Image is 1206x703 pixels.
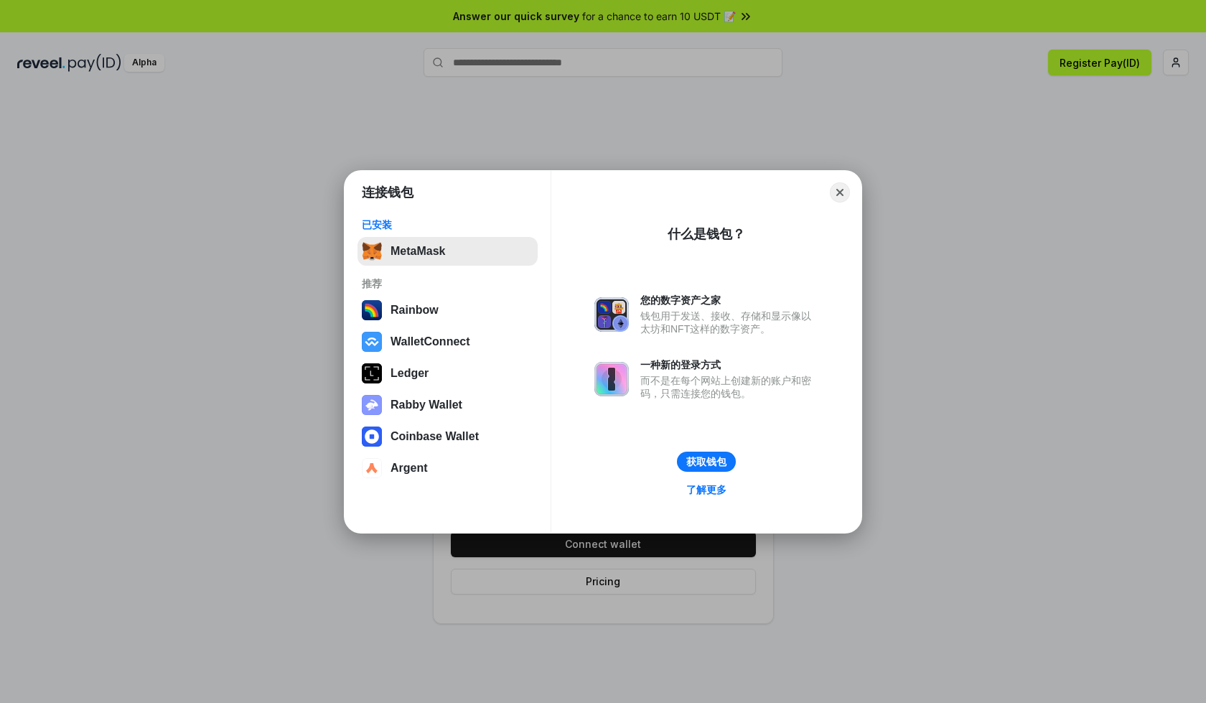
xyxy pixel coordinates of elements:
[362,184,413,201] h1: 连接钱包
[391,335,470,348] div: WalletConnect
[362,277,533,290] div: 推荐
[677,452,736,472] button: 获取钱包
[362,363,382,383] img: svg+xml,%3Csvg%20xmlns%3D%22http%3A%2F%2Fwww.w3.org%2F2000%2Fsvg%22%20width%3D%2228%22%20height%3...
[362,395,382,415] img: svg+xml,%3Csvg%20xmlns%3D%22http%3A%2F%2Fwww.w3.org%2F2000%2Fsvg%22%20fill%3D%22none%22%20viewBox...
[362,300,382,320] img: svg+xml,%3Csvg%20width%3D%22120%22%20height%3D%22120%22%20viewBox%3D%220%200%20120%20120%22%20fil...
[357,359,538,388] button: Ledger
[357,422,538,451] button: Coinbase Wallet
[391,462,428,475] div: Argent
[357,237,538,266] button: MetaMask
[640,374,818,400] div: 而不是在每个网站上创建新的账户和密码，只需连接您的钱包。
[362,218,533,231] div: 已安装
[362,458,382,478] img: svg+xml,%3Csvg%20width%3D%2228%22%20height%3D%2228%22%20viewBox%3D%220%200%2028%2028%22%20fill%3D...
[357,454,538,483] button: Argent
[668,225,745,243] div: 什么是钱包？
[362,332,382,352] img: svg+xml,%3Csvg%20width%3D%2228%22%20height%3D%2228%22%20viewBox%3D%220%200%2028%2028%22%20fill%3D...
[357,296,538,325] button: Rainbow
[686,455,726,468] div: 获取钱包
[391,245,445,258] div: MetaMask
[391,430,479,443] div: Coinbase Wallet
[362,427,382,447] img: svg+xml,%3Csvg%20width%3D%2228%22%20height%3D%2228%22%20viewBox%3D%220%200%2028%2028%22%20fill%3D...
[686,483,726,496] div: 了解更多
[640,309,818,335] div: 钱包用于发送、接收、存储和显示像以太坊和NFT这样的数字资产。
[391,399,462,411] div: Rabby Wallet
[391,304,439,317] div: Rainbow
[362,241,382,261] img: svg+xml,%3Csvg%20fill%3D%22none%22%20height%3D%2233%22%20viewBox%3D%220%200%2035%2033%22%20width%...
[830,182,850,202] button: Close
[357,391,538,419] button: Rabby Wallet
[357,327,538,356] button: WalletConnect
[678,480,735,499] a: 了解更多
[640,358,818,371] div: 一种新的登录方式
[594,297,629,332] img: svg+xml,%3Csvg%20xmlns%3D%22http%3A%2F%2Fwww.w3.org%2F2000%2Fsvg%22%20fill%3D%22none%22%20viewBox...
[391,367,429,380] div: Ledger
[640,294,818,307] div: 您的数字资产之家
[594,362,629,396] img: svg+xml,%3Csvg%20xmlns%3D%22http%3A%2F%2Fwww.w3.org%2F2000%2Fsvg%22%20fill%3D%22none%22%20viewBox...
